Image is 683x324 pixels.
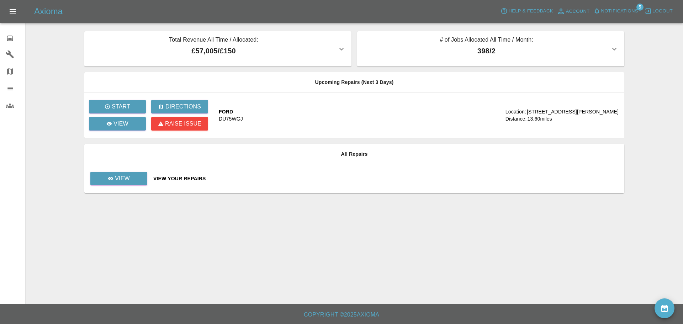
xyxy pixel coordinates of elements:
a: FORDDU75WGJ [219,108,500,122]
div: Distance: [505,115,527,122]
div: 13.60 miles [528,115,556,122]
span: Notifications [601,7,638,15]
button: Directions [151,100,208,113]
a: View [90,172,147,185]
div: Location: [505,108,526,115]
button: Logout [643,6,674,17]
h5: Axioma [34,6,63,17]
div: [STREET_ADDRESS][PERSON_NAME] [527,108,619,115]
span: Account [566,7,590,16]
a: View [89,117,146,131]
a: View [90,175,148,181]
p: Directions [165,102,201,111]
p: £57,005 / £150 [90,46,337,56]
p: Raise issue [165,119,201,128]
a: Account [555,6,592,17]
span: Help & Feedback [508,7,553,15]
h6: Copyright © 2025 Axioma [6,310,677,320]
button: availability [655,298,674,318]
p: Total Revenue All Time / Allocated: [90,36,337,46]
div: FORD [219,108,243,115]
p: Start [112,102,130,111]
button: Start [89,100,146,113]
button: Notifications [592,6,640,17]
button: Raise issue [151,117,208,131]
div: DU75WGJ [219,115,243,122]
p: # of Jobs Allocated All Time / Month: [363,36,610,46]
button: Open drawer [4,3,21,20]
th: All Repairs [84,144,624,164]
span: 5 [636,4,644,11]
span: Logout [652,7,673,15]
p: View [113,119,128,128]
a: Location:[STREET_ADDRESS][PERSON_NAME]Distance:13.60miles [505,108,619,122]
a: View Your Repairs [153,175,619,182]
p: 398 / 2 [363,46,610,56]
p: View [115,174,130,183]
button: Help & Feedback [499,6,555,17]
th: Upcoming Repairs (Next 3 Days) [84,72,624,92]
button: # of Jobs Allocated All Time / Month:398/2 [357,31,624,67]
button: Total Revenue All Time / Allocated:£57,005/£150 [84,31,351,67]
